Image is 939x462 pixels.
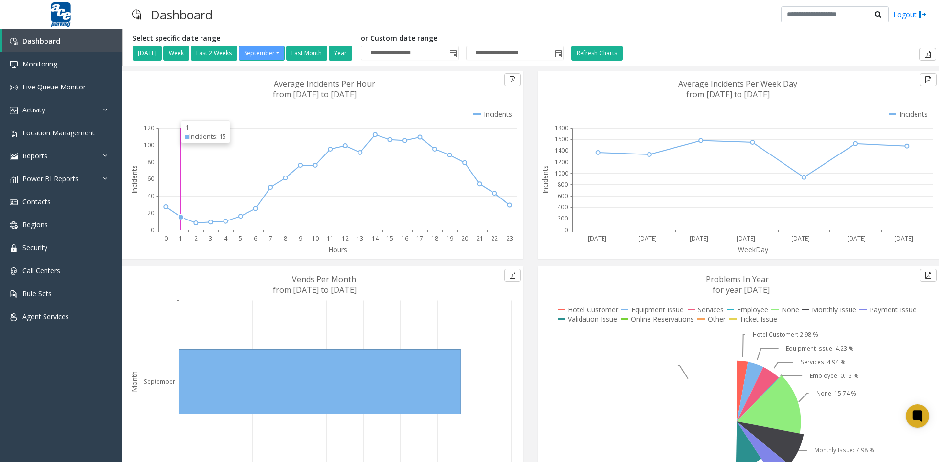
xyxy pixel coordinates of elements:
[164,234,168,242] text: 0
[357,234,363,242] text: 13
[555,146,568,154] text: 1400
[22,289,52,298] span: Rule Sets
[894,9,927,20] a: Logout
[504,269,521,282] button: Export to pdf
[130,371,139,392] text: Month
[786,344,854,352] text: Equipment Issue: 4.23 %
[147,175,154,183] text: 60
[179,234,182,242] text: 1
[638,234,657,242] text: [DATE]
[706,274,769,285] text: Problems In Year
[10,61,18,68] img: 'icon'
[894,234,913,242] text: [DATE]
[185,123,226,132] div: 1
[555,135,568,143] text: 1600
[254,234,257,242] text: 6
[571,46,623,61] button: Refresh Charts
[10,267,18,275] img: 'icon'
[132,2,141,26] img: pageIcon
[144,141,154,149] text: 100
[553,46,563,60] span: Toggle popup
[151,226,154,234] text: 0
[130,165,139,194] text: Incidents
[447,46,458,60] span: Toggle popup
[588,234,606,242] text: [DATE]
[555,124,568,132] text: 1800
[555,169,568,177] text: 1000
[22,59,57,68] span: Monitoring
[402,234,408,242] text: 16
[209,234,212,242] text: 3
[810,372,859,380] text: Employee: 0.13 %
[185,132,226,141] div: Incidents: 15
[146,2,218,26] h3: Dashboard
[690,234,708,242] text: [DATE]
[506,234,513,242] text: 23
[2,29,122,52] a: Dashboard
[147,209,154,217] text: 20
[22,174,79,183] span: Power BI Reports
[558,180,568,189] text: 800
[191,46,237,61] button: Last 2 Weeks
[920,73,937,86] button: Export to pdf
[555,158,568,166] text: 1200
[10,38,18,45] img: 'icon'
[22,243,47,252] span: Security
[22,266,60,275] span: Call Centers
[504,73,521,86] button: Export to pdf
[22,312,69,321] span: Agent Services
[816,389,856,397] text: None: 15.74 %
[476,234,483,242] text: 21
[144,124,154,132] text: 120
[919,9,927,20] img: logout
[461,234,468,242] text: 20
[753,330,818,339] text: Hotel Customer: 2.98 %
[10,84,18,91] img: 'icon'
[22,128,95,137] span: Location Management
[10,221,18,229] img: 'icon'
[22,82,86,91] span: Live Queue Monitor
[133,46,162,61] button: [DATE]
[147,192,154,200] text: 40
[224,234,228,242] text: 4
[920,269,937,282] button: Export to pdf
[327,234,334,242] text: 11
[10,107,18,114] img: 'icon'
[292,274,356,285] text: Vends Per Month
[274,78,375,89] text: Average Incidents Per Hour
[678,78,797,89] text: Average Incidents Per Week Day
[312,234,319,242] text: 10
[273,89,357,100] text: from [DATE] to [DATE]
[416,234,423,242] text: 17
[299,234,302,242] text: 9
[10,153,18,160] img: 'icon'
[737,234,755,242] text: [DATE]
[713,285,770,295] text: for year [DATE]
[447,234,453,242] text: 19
[22,36,60,45] span: Dashboard
[286,46,327,61] button: Last Month
[558,192,568,200] text: 600
[144,377,175,386] text: September
[558,214,568,222] text: 200
[239,234,242,242] text: 5
[491,234,498,242] text: 22
[10,290,18,298] img: 'icon'
[564,226,568,234] text: 0
[847,234,866,242] text: [DATE]
[558,203,568,211] text: 400
[22,220,48,229] span: Regions
[540,165,550,194] text: Incidents
[372,234,379,242] text: 14
[22,105,45,114] span: Activity
[328,245,347,254] text: Hours
[361,34,564,43] h5: or Custom date range
[194,234,198,242] text: 2
[919,48,936,61] button: Export to pdf
[22,197,51,206] span: Contacts
[329,46,352,61] button: Year
[738,245,769,254] text: WeekDay
[163,46,189,61] button: Week
[814,446,874,454] text: Monthly Issue: 7.98 %
[431,234,438,242] text: 18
